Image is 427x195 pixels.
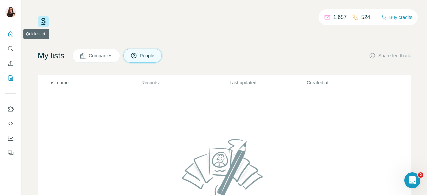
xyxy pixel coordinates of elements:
button: Use Surfe on LinkedIn [5,103,16,115]
span: People [140,52,155,59]
button: Enrich CSV [5,57,16,69]
p: 1,657 [333,13,347,21]
button: Feedback [5,147,16,159]
button: Use Surfe API [5,118,16,130]
span: Companies [89,52,113,59]
img: Surfe Logo [38,16,49,27]
iframe: Intercom live chat [404,172,420,188]
button: Share feedback [369,52,411,59]
p: Created at [307,79,383,86]
p: 524 [361,13,370,21]
h4: My lists [38,50,64,61]
img: Avatar [5,7,16,17]
p: Last updated [230,79,306,86]
p: Records [141,79,229,86]
span: 2 [418,172,423,178]
p: List name [48,79,141,86]
button: My lists [5,72,16,84]
button: Dashboard [5,132,16,144]
button: Search [5,43,16,55]
button: Quick start [5,28,16,40]
button: Buy credits [381,13,412,22]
